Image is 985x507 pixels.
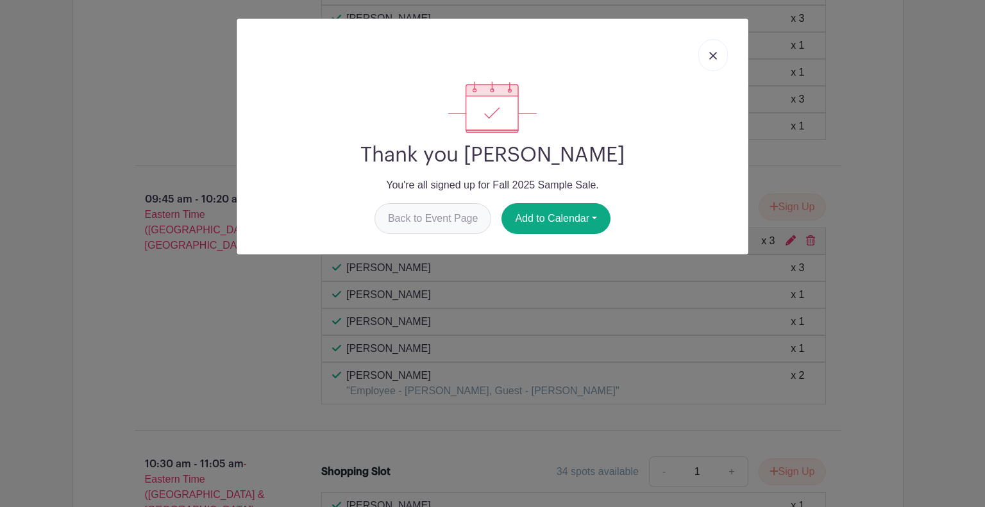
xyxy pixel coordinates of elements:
[375,203,492,234] a: Back to Event Page
[448,81,537,133] img: signup_complete-c468d5dda3e2740ee63a24cb0ba0d3ce5d8a4ecd24259e683200fb1569d990c8.svg
[501,203,610,234] button: Add to Calendar
[247,143,738,167] h2: Thank you [PERSON_NAME]
[709,52,717,60] img: close_button-5f87c8562297e5c2d7936805f587ecaba9071eb48480494691a3f1689db116b3.svg
[247,178,738,193] p: You're all signed up for Fall 2025 Sample Sale.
